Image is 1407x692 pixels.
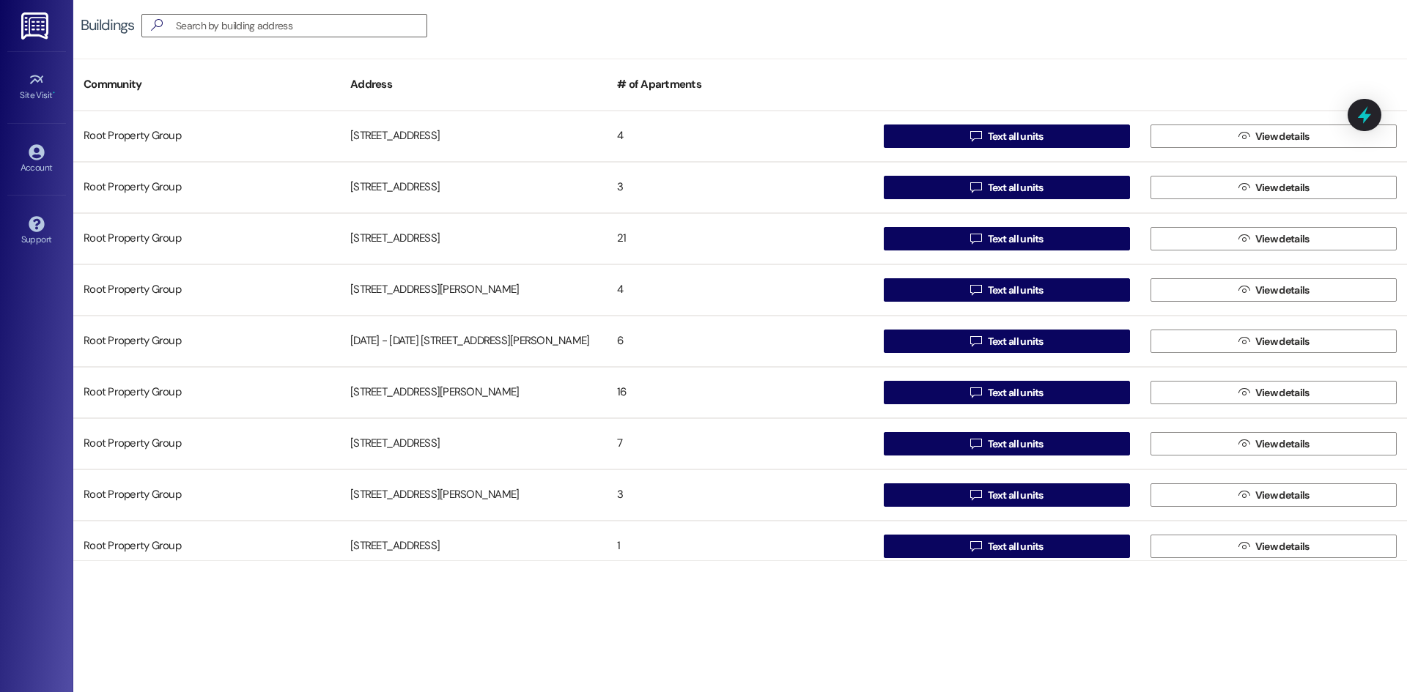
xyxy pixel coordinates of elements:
[7,140,66,179] a: Account
[73,224,340,253] div: Root Property Group
[1151,432,1397,455] button: View details
[1151,381,1397,404] button: View details
[988,231,1044,247] span: Text all units
[988,436,1044,452] span: Text all units
[340,173,607,202] div: [STREET_ADDRESS]
[884,432,1130,455] button: Text all units
[607,480,874,510] div: 3
[1151,278,1397,302] button: View details
[1255,129,1310,144] span: View details
[607,327,874,356] div: 6
[988,180,1044,196] span: Text all units
[607,275,874,305] div: 4
[884,227,1130,250] button: Text all units
[53,88,55,98] span: •
[884,535,1130,558] button: Text all units
[1151,227,1397,250] button: View details
[988,129,1044,144] span: Text all units
[1238,438,1249,450] i: 
[1255,334,1310,349] span: View details
[73,429,340,458] div: Root Property Group
[73,275,340,305] div: Root Property Group
[340,378,607,407] div: [STREET_ADDRESS][PERSON_NAME]
[884,176,1130,199] button: Text all units
[73,532,340,561] div: Root Property Group
[607,532,874,561] div: 1
[1151,483,1397,507] button: View details
[1238,335,1249,347] i: 
[340,327,607,356] div: [DATE] - [DATE] [STREET_ADDRESS][PERSON_NAME]
[1238,233,1249,245] i: 
[970,284,981,296] i: 
[988,334,1044,349] span: Text all units
[7,212,66,251] a: Support
[1238,387,1249,398] i: 
[970,540,981,552] i: 
[81,18,134,33] div: Buildings
[340,224,607,253] div: [STREET_ADDRESS]
[340,275,607,305] div: [STREET_ADDRESS][PERSON_NAME]
[340,429,607,458] div: [STREET_ADDRESS]
[21,12,51,40] img: ResiDesk Logo
[970,233,981,245] i: 
[970,489,981,501] i: 
[988,283,1044,298] span: Text all units
[970,387,981,398] i: 
[607,224,874,253] div: 21
[1255,436,1310,452] span: View details
[1151,124,1397,148] button: View details
[884,278,1130,302] button: Text all units
[73,378,340,407] div: Root Property Group
[1238,489,1249,501] i: 
[73,173,340,202] div: Root Property Group
[1255,231,1310,247] span: View details
[970,182,981,193] i: 
[1238,182,1249,193] i: 
[1255,180,1310,196] span: View details
[988,385,1044,401] span: Text all units
[340,532,607,561] div: [STREET_ADDRESS]
[970,438,981,450] i: 
[607,429,874,458] div: 7
[73,122,340,151] div: Root Property Group
[73,327,340,356] div: Root Property Group
[176,15,426,36] input: Search by building address
[1255,283,1310,298] span: View details
[340,480,607,510] div: [STREET_ADDRESS][PERSON_NAME]
[1255,539,1310,554] span: View details
[884,483,1130,507] button: Text all units
[145,18,169,33] i: 
[607,67,874,103] div: # of Apartments
[7,67,66,107] a: Site Visit •
[1151,535,1397,558] button: View details
[988,488,1044,503] span: Text all units
[884,124,1130,148] button: Text all units
[1238,540,1249,552] i: 
[884,381,1130,404] button: Text all units
[607,173,874,202] div: 3
[1255,488,1310,503] span: View details
[970,130,981,142] i: 
[73,67,340,103] div: Community
[607,122,874,151] div: 4
[1151,330,1397,353] button: View details
[884,330,1130,353] button: Text all units
[1238,284,1249,296] i: 
[1151,176,1397,199] button: View details
[988,539,1044,554] span: Text all units
[340,67,607,103] div: Address
[970,335,981,347] i: 
[73,480,340,510] div: Root Property Group
[1238,130,1249,142] i: 
[340,122,607,151] div: [STREET_ADDRESS]
[607,378,874,407] div: 16
[1255,385,1310,401] span: View details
